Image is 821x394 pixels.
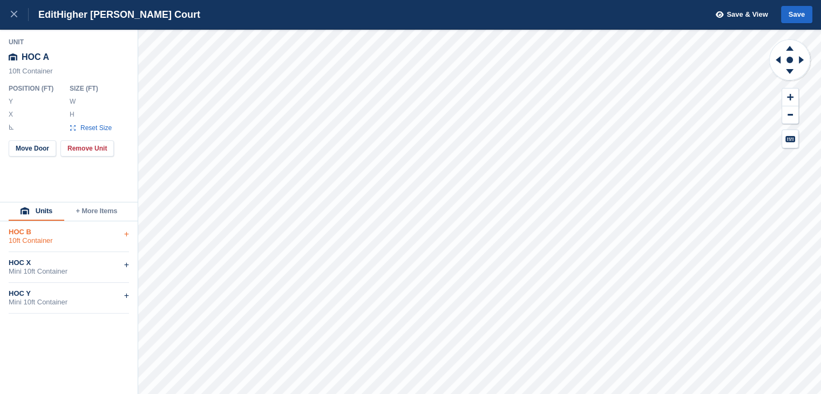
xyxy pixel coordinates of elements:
[9,84,61,93] div: Position ( FT )
[782,106,798,124] button: Zoom Out
[124,289,129,302] div: +
[70,84,117,93] div: Size ( FT )
[9,221,129,252] div: HOC B10ft Container+
[710,6,768,24] button: Save & View
[9,283,129,314] div: HOC YMini 10ft Container+
[727,9,768,20] span: Save & View
[9,267,129,276] div: Mini 10ft Container
[9,97,14,106] label: Y
[80,123,112,133] span: Reset Size
[9,228,129,236] div: HOC B
[70,110,75,119] label: H
[9,202,64,221] button: Units
[70,97,75,106] label: W
[124,259,129,271] div: +
[9,67,130,81] div: 10ft Container
[9,47,130,67] div: HOC A
[9,259,129,267] div: HOC X
[9,140,56,157] button: Move Door
[9,125,13,130] img: angle-icn.0ed2eb85.svg
[29,8,200,21] div: Edit Higher [PERSON_NAME] Court
[782,89,798,106] button: Zoom In
[9,298,129,307] div: Mini 10ft Container
[9,110,14,119] label: X
[124,228,129,241] div: +
[782,130,798,148] button: Keyboard Shortcuts
[60,140,114,157] button: Remove Unit
[64,202,129,221] button: + More Items
[9,289,129,298] div: HOC Y
[781,6,812,24] button: Save
[9,236,129,245] div: 10ft Container
[9,38,130,46] div: Unit
[9,252,129,283] div: HOC XMini 10ft Container+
